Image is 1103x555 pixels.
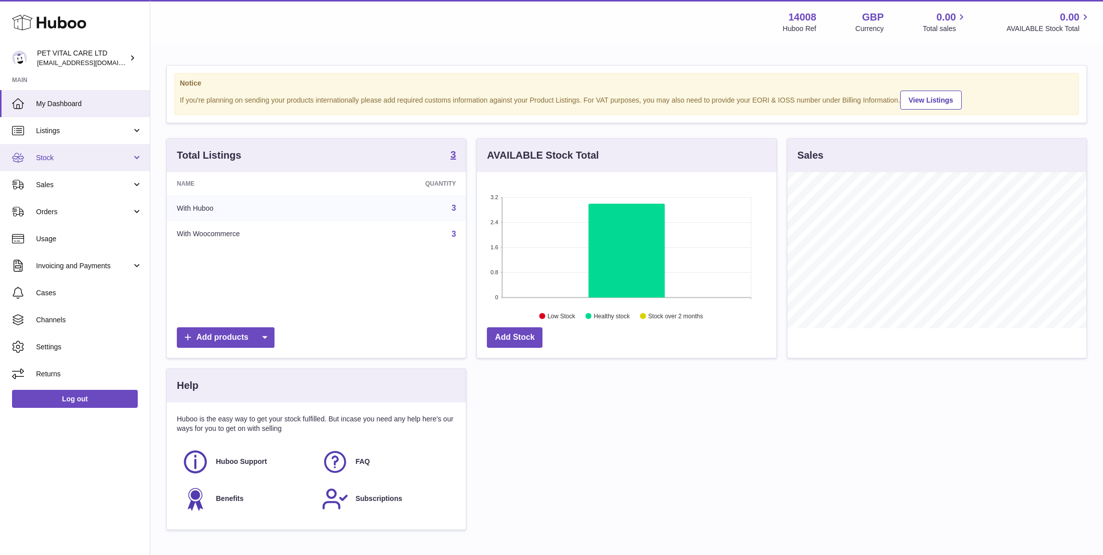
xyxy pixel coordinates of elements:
[487,149,599,162] h3: AVAILABLE Stock Total
[36,207,132,217] span: Orders
[487,327,542,348] a: Add Stock
[451,204,456,212] a: 3
[167,195,353,221] td: With Huboo
[36,99,142,109] span: My Dashboard
[356,494,402,503] span: Subscriptions
[216,457,267,466] span: Huboo Support
[1006,24,1091,34] span: AVAILABLE Stock Total
[862,11,884,24] strong: GBP
[36,369,142,379] span: Returns
[648,313,703,320] text: Stock over 2 months
[12,51,27,66] img: petvitalcare@gmail.com
[353,172,466,195] th: Quantity
[177,379,198,392] h3: Help
[900,91,962,110] a: View Listings
[36,288,142,298] span: Cases
[180,79,1073,88] strong: Notice
[180,89,1073,110] div: If you're planning on sending your products internationally please add required customs informati...
[495,294,498,300] text: 0
[216,494,243,503] span: Benefits
[356,457,370,466] span: FAQ
[36,315,142,325] span: Channels
[37,59,147,67] span: [EMAIL_ADDRESS][DOMAIN_NAME]
[36,234,142,244] span: Usage
[856,24,884,34] div: Currency
[177,414,456,433] p: Huboo is the easy way to get your stock fulfilled. But incase you need any help here's our ways f...
[1060,11,1079,24] span: 0.00
[322,448,451,475] a: FAQ
[450,150,456,162] a: 3
[12,390,138,408] a: Log out
[36,153,132,163] span: Stock
[923,24,967,34] span: Total sales
[547,313,576,320] text: Low Stock
[177,149,241,162] h3: Total Listings
[491,269,498,275] text: 0.8
[36,126,132,136] span: Listings
[937,11,956,24] span: 0.00
[36,261,132,271] span: Invoicing and Payments
[783,24,816,34] div: Huboo Ref
[167,172,353,195] th: Name
[923,11,967,34] a: 0.00 Total sales
[36,342,142,352] span: Settings
[36,180,132,190] span: Sales
[177,327,274,348] a: Add products
[491,219,498,225] text: 2.4
[37,49,127,68] div: PET VITAL CARE LTD
[451,230,456,238] a: 3
[322,485,451,512] a: Subscriptions
[594,313,630,320] text: Healthy stock
[491,194,498,200] text: 3.2
[788,11,816,24] strong: 14008
[450,150,456,160] strong: 3
[167,221,353,247] td: With Woocommerce
[1006,11,1091,34] a: 0.00 AVAILABLE Stock Total
[491,244,498,250] text: 1.6
[182,485,312,512] a: Benefits
[797,149,823,162] h3: Sales
[182,448,312,475] a: Huboo Support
